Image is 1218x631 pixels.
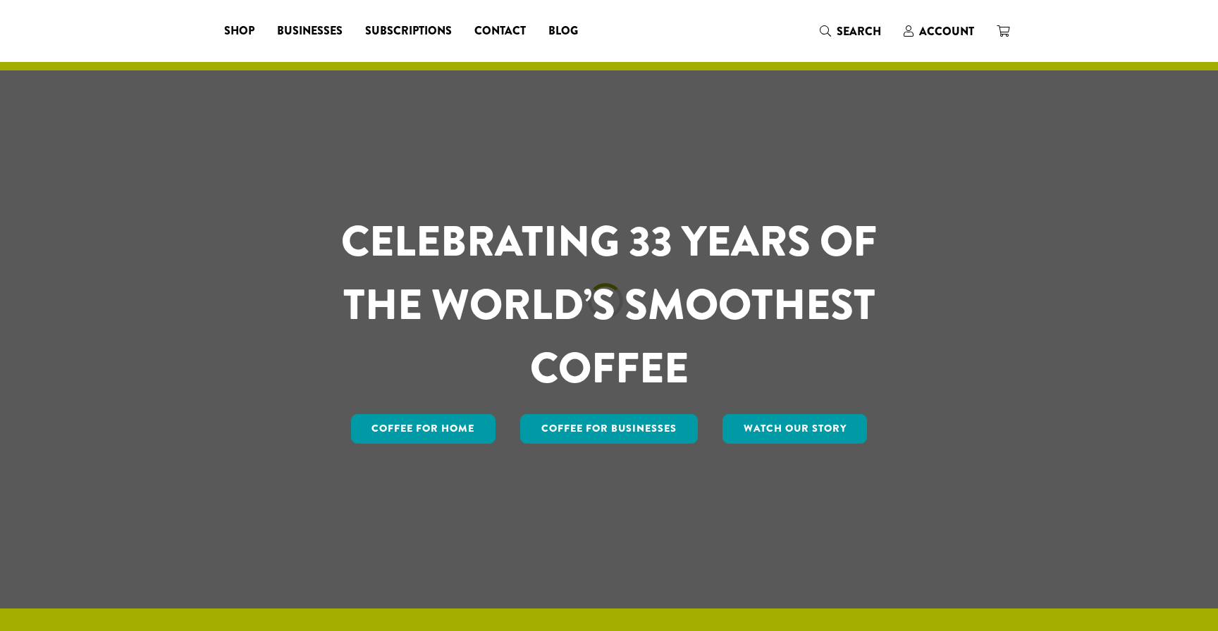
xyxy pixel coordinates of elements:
a: Watch Our Story [722,414,868,444]
a: Contact [463,20,537,42]
a: Shop [213,20,266,42]
span: Search [837,23,881,39]
a: Subscriptions [354,20,463,42]
a: Blog [537,20,589,42]
h1: CELEBRATING 33 YEARS OF THE WORLD’S SMOOTHEST COFFEE [300,210,918,400]
a: Search [808,20,892,43]
span: Account [919,23,974,39]
span: Subscriptions [365,23,452,40]
span: Blog [548,23,578,40]
a: Coffee for Home [351,414,496,444]
a: Businesses [266,20,354,42]
a: Account [892,20,985,43]
span: Shop [224,23,254,40]
a: Coffee For Businesses [520,414,698,444]
span: Businesses [277,23,343,40]
span: Contact [474,23,526,40]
